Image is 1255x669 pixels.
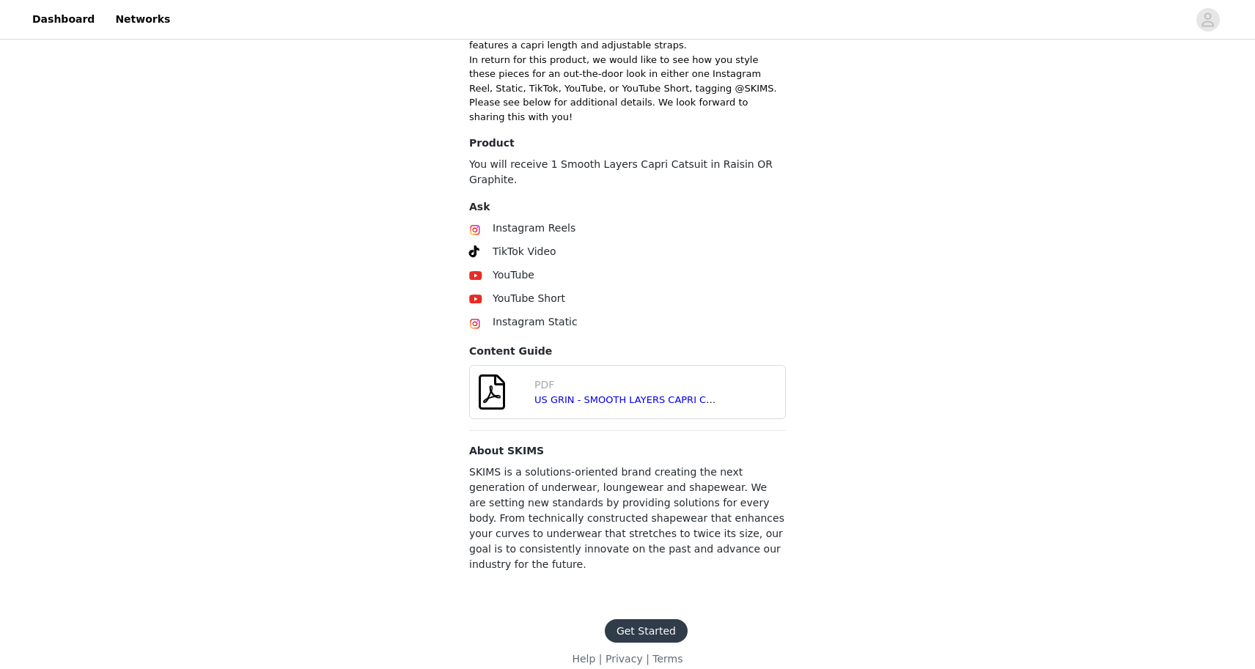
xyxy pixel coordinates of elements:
[106,3,179,36] a: Networks
[469,199,786,215] h4: Ask
[469,224,481,236] img: Instagram Icon
[646,653,649,665] span: |
[605,619,688,643] button: Get Started
[493,245,556,257] span: TikTok Video
[469,318,481,330] img: Instagram Icon
[469,53,786,96] p: In return for this product, we would like to see how you style these pieces for an out-the-door l...
[469,443,786,459] h4: About SKIMS
[493,222,575,234] span: Instagram Reels
[469,95,786,124] p: Please see below for additional details. We look forward to sharing this with you!
[652,653,682,665] a: Terms
[469,344,786,359] h4: Content Guide
[493,269,534,281] span: YouTube
[572,653,595,665] a: Help
[469,465,786,572] p: SKIMS is a solutions-oriented brand creating the next generation of underwear, loungewear and sha...
[599,653,603,665] span: |
[606,653,643,665] a: Privacy
[469,157,786,188] p: You will receive 1 Smooth Layers Capri Catsuit in Raisin OR Graphite.
[1201,8,1215,32] div: avatar
[534,394,800,405] a: US GRIN - SMOOTH LAYERS CAPRI CATSUIT - [DATE].pdf
[469,136,786,151] h4: Product
[493,292,565,304] span: YouTube Short
[23,3,103,36] a: Dashboard
[493,316,578,328] span: Instagram Static
[534,379,554,391] span: PDF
